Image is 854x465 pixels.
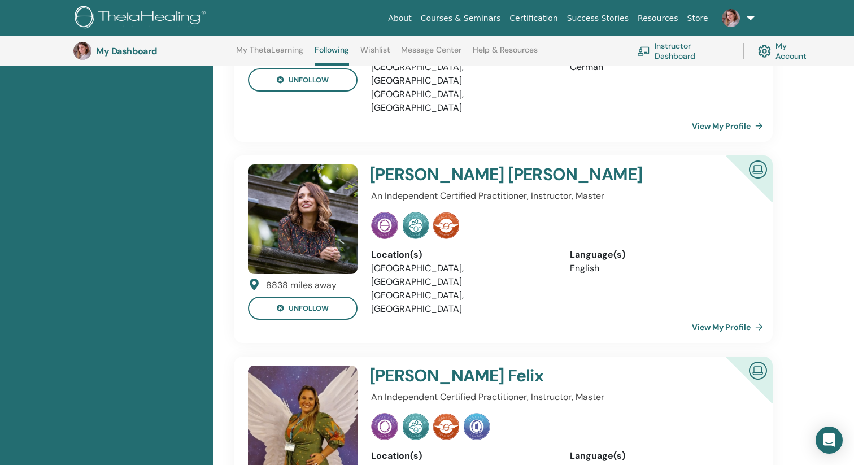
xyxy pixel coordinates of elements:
img: cog.svg [758,42,771,60]
li: [GEOGRAPHIC_DATA], [GEOGRAPHIC_DATA] [371,262,553,289]
li: [GEOGRAPHIC_DATA], [GEOGRAPHIC_DATA] [371,60,553,88]
a: View My Profile [692,115,768,137]
p: An Independent Certified Practitioner, Instructor, Master [371,189,752,203]
a: My ThetaLearning [236,45,303,63]
button: unfollow [248,68,358,92]
a: Certification [505,8,562,29]
div: Location(s) [371,449,553,463]
div: Language(s) [570,248,752,262]
a: About [384,8,416,29]
button: unfollow [248,297,358,320]
div: Open Intercom Messenger [816,427,843,454]
img: Certified Online Instructor [744,156,772,181]
div: Certified Online Instructor [708,357,773,421]
img: default.jpg [722,9,740,27]
div: Language(s) [570,449,752,463]
a: Help & Resources [473,45,538,63]
h4: [PERSON_NAME] [PERSON_NAME] [369,164,687,185]
a: Message Center [401,45,461,63]
li: English [570,262,752,275]
div: Certified Online Instructor [708,155,773,220]
div: Location(s) [371,248,553,262]
a: Following [315,45,349,66]
li: [GEOGRAPHIC_DATA], [GEOGRAPHIC_DATA] [371,88,553,115]
img: Certified Online Instructor [744,357,772,383]
li: German [570,60,752,74]
img: default.jpg [248,164,358,274]
a: Success Stories [563,8,633,29]
h4: [PERSON_NAME] Felix [369,366,687,386]
a: My Account [758,38,818,63]
a: Instructor Dashboard [637,38,730,63]
img: chalkboard-teacher.svg [637,46,650,56]
a: Wishlist [360,45,390,63]
img: logo.png [75,6,210,31]
p: An Independent Certified Practitioner, Instructor, Master [371,390,752,404]
a: Resources [633,8,683,29]
li: [GEOGRAPHIC_DATA], [GEOGRAPHIC_DATA] [371,289,553,316]
div: 8838 miles away [266,279,337,292]
h3: My Dashboard [96,46,209,57]
a: View My Profile [692,316,768,338]
img: default.jpg [73,42,91,60]
a: Courses & Seminars [416,8,506,29]
a: Store [683,8,713,29]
